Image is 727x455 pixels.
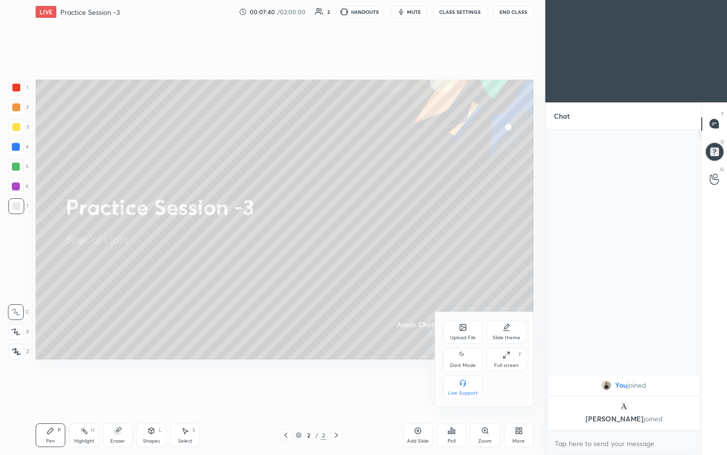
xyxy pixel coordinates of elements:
[450,335,476,340] div: Upload File
[519,352,522,357] div: F
[450,363,476,368] div: Dark Mode
[493,335,520,340] div: Slide theme
[494,363,519,368] div: Full screen
[448,391,478,396] div: Live Support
